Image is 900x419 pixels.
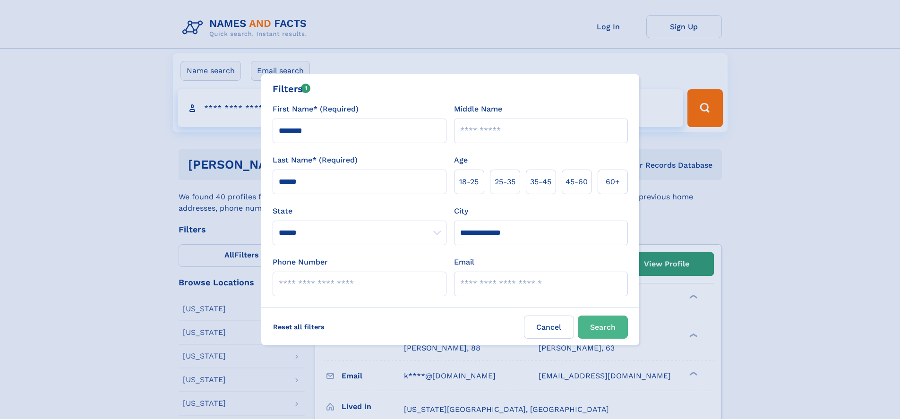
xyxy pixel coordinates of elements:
label: Phone Number [273,257,328,268]
span: 35‑45 [530,176,551,188]
label: First Name* (Required) [273,103,359,115]
span: 45‑60 [566,176,588,188]
div: Filters [273,82,311,96]
label: Last Name* (Required) [273,154,358,166]
label: Middle Name [454,103,502,115]
label: Email [454,257,474,268]
label: State [273,205,446,217]
label: Cancel [524,316,574,339]
button: Search [578,316,628,339]
label: Reset all filters [267,316,331,338]
span: 25‑35 [495,176,515,188]
span: 60+ [606,176,620,188]
label: City [454,205,468,217]
span: 18‑25 [459,176,479,188]
label: Age [454,154,468,166]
